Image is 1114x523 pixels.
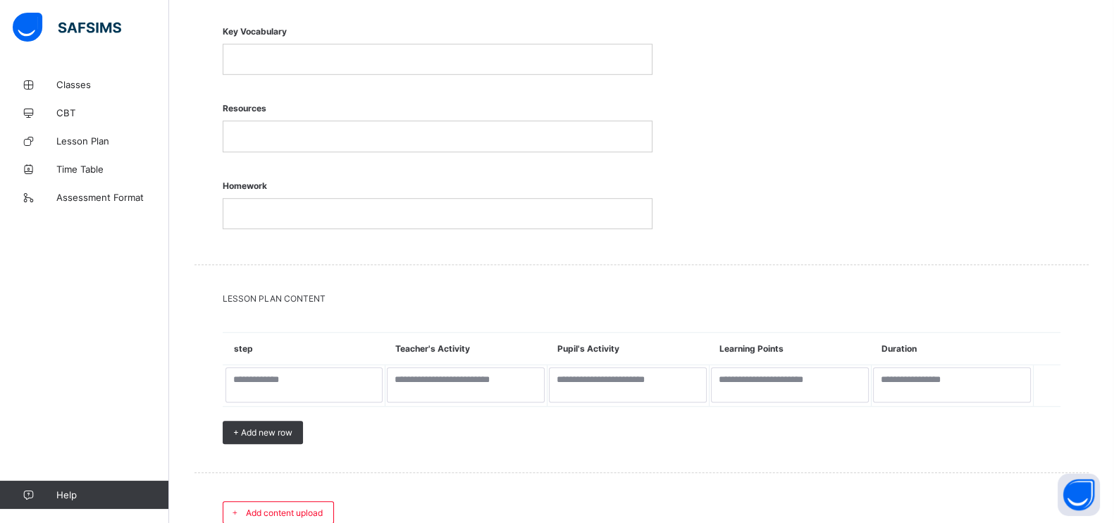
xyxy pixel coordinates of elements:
span: Classes [56,79,169,90]
span: + Add new row [233,427,292,438]
th: Duration [871,333,1033,365]
span: Help [56,489,168,500]
span: Resources [223,96,652,121]
span: Assessment Format [56,192,169,203]
img: safsims [13,13,121,42]
span: Time Table [56,164,169,175]
span: Key Vocabulary [223,19,652,44]
th: Learning Points [709,333,871,365]
th: Teacher's Activity [385,333,547,365]
th: step [223,333,385,365]
th: Pupil's Activity [547,333,709,365]
span: Homework [223,173,652,198]
span: Add content upload [246,507,323,518]
span: CBT [56,107,169,118]
button: Open asap [1058,474,1100,516]
span: Lesson Plan [56,135,169,147]
span: LESSON PLAN CONTENT [223,293,1060,304]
